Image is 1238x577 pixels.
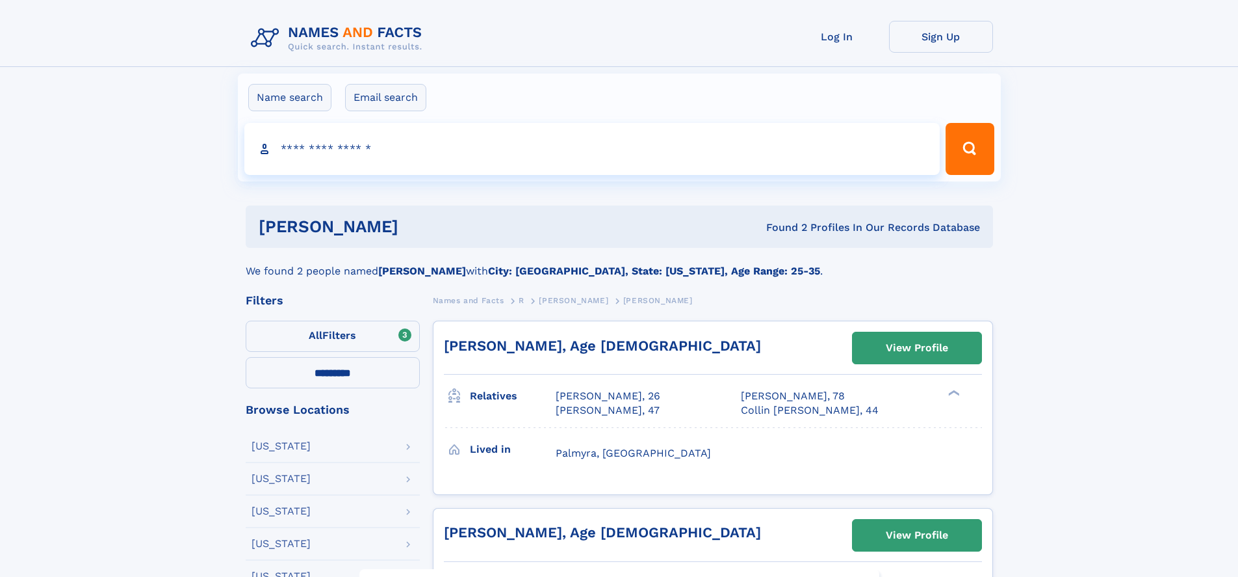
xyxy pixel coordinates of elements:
[251,506,311,517] div: [US_STATE]
[259,219,582,235] h1: [PERSON_NAME]
[785,21,889,53] a: Log In
[539,292,608,308] a: [PERSON_NAME]
[246,295,420,306] div: Filters
[519,296,524,305] span: R
[244,123,940,175] input: search input
[488,265,820,277] b: City: [GEOGRAPHIC_DATA], State: [US_STATE], Age Range: 25-35
[246,404,420,416] div: Browse Locations
[946,123,994,175] button: Search Button
[378,265,466,277] b: [PERSON_NAME]
[251,474,311,484] div: [US_STATE]
[623,296,693,305] span: [PERSON_NAME]
[886,333,948,363] div: View Profile
[248,84,331,111] label: Name search
[444,338,761,354] a: [PERSON_NAME], Age [DEMOGRAPHIC_DATA]
[433,292,504,308] a: Names and Facts
[444,524,761,541] a: [PERSON_NAME], Age [DEMOGRAPHIC_DATA]
[246,248,993,279] div: We found 2 people named with .
[246,321,420,352] label: Filters
[556,389,660,403] a: [PERSON_NAME], 26
[582,221,980,235] div: Found 2 Profiles In Our Records Database
[889,21,993,53] a: Sign Up
[556,447,711,459] span: Palmyra, [GEOGRAPHIC_DATA]
[246,21,433,56] img: Logo Names and Facts
[853,332,981,364] a: View Profile
[345,84,426,111] label: Email search
[251,441,311,451] div: [US_STATE]
[556,403,660,418] a: [PERSON_NAME], 47
[945,389,961,397] div: ❯
[251,539,311,549] div: [US_STATE]
[886,520,948,550] div: View Profile
[539,296,608,305] span: [PERSON_NAME]
[470,385,556,407] h3: Relatives
[741,403,879,418] a: Collin [PERSON_NAME], 44
[309,329,322,342] span: All
[741,389,845,403] a: [PERSON_NAME], 78
[853,520,981,551] a: View Profile
[519,292,524,308] a: R
[470,438,556,461] h3: Lived in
